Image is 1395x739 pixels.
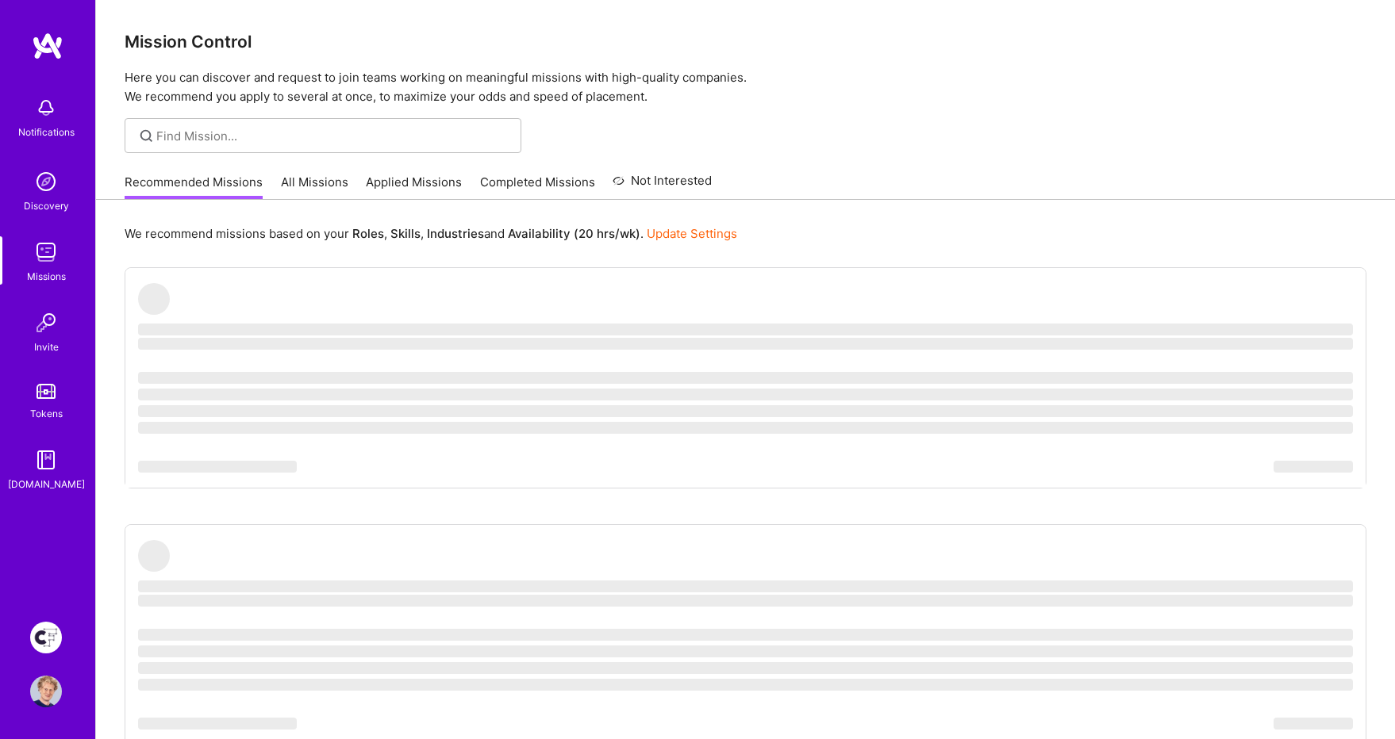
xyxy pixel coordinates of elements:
a: Creative Fabrica Project Team [26,622,66,653]
input: Find Mission... [156,128,509,144]
b: Skills [390,226,421,241]
a: Completed Missions [480,174,595,200]
img: teamwork [30,236,62,268]
img: bell [30,92,62,124]
div: Invite [34,339,59,355]
div: Discovery [24,197,69,214]
h3: Mission Control [125,32,1366,52]
img: logo [32,32,63,60]
img: guide book [30,444,62,476]
b: Availability (20 hrs/wk) [508,226,640,241]
div: Notifications [18,124,75,140]
a: All Missions [281,174,348,200]
img: tokens [37,384,56,399]
img: Creative Fabrica Project Team [30,622,62,653]
div: Tokens [30,405,63,422]
p: We recommend missions based on your , , and . [125,225,737,242]
p: Here you can discover and request to join teams working on meaningful missions with high-quality ... [125,68,1366,106]
b: Industries [427,226,484,241]
a: Applied Missions [366,174,462,200]
a: Recommended Missions [125,174,263,200]
a: User Avatar [26,676,66,707]
img: User Avatar [30,676,62,707]
div: [DOMAIN_NAME] [8,476,85,492]
b: Roles [352,226,384,241]
a: Not Interested [613,171,712,200]
img: discovery [30,166,62,197]
a: Update Settings [647,226,737,241]
div: Missions [27,268,66,285]
i: icon SearchGrey [137,127,156,145]
img: Invite [30,307,62,339]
